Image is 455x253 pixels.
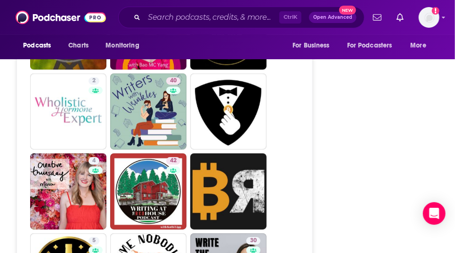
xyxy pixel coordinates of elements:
span: 42 [170,156,177,166]
input: Search podcasts, credits, & more... [144,10,279,25]
a: 42 [166,157,180,165]
a: 40 [110,73,187,150]
a: 4 [89,157,99,165]
a: 4 [30,153,106,229]
span: For Business [292,39,330,52]
img: User Profile [419,7,439,28]
a: 30 [246,237,260,245]
button: open menu [99,37,151,55]
span: Ctrl K [279,11,301,24]
a: 42 [110,153,187,229]
a: Show notifications dropdown [393,9,407,25]
span: Podcasts [23,39,51,52]
span: 40 [170,76,177,86]
span: 2 [92,76,96,86]
a: 40 [166,77,180,85]
span: More [411,39,427,52]
span: Monitoring [106,39,139,52]
a: 2 [89,77,99,85]
span: Open Advanced [313,15,352,20]
svg: Add a profile image [432,7,439,15]
button: open menu [341,37,406,55]
span: New [339,6,356,15]
div: Open Intercom Messenger [423,202,446,225]
span: 5 [92,236,96,245]
a: 5 [89,237,99,245]
span: 4 [92,156,96,166]
span: For Podcasters [347,39,392,52]
span: Logged in as csummie [419,7,439,28]
button: open menu [16,37,63,55]
button: Open AdvancedNew [309,12,357,23]
a: 2 [30,73,106,150]
a: Charts [62,37,94,55]
span: 30 [250,236,257,245]
button: open menu [404,37,439,55]
button: open menu [286,37,341,55]
button: Show profile menu [419,7,439,28]
div: Search podcasts, credits, & more... [118,7,365,28]
span: Charts [68,39,89,52]
a: Show notifications dropdown [369,9,385,25]
img: Podchaser - Follow, Share and Rate Podcasts [16,8,106,26]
